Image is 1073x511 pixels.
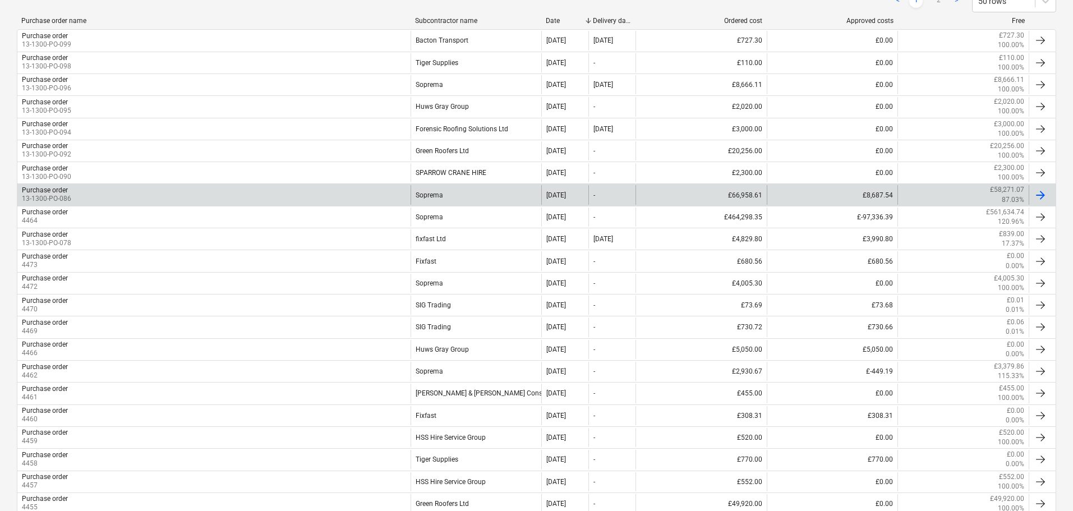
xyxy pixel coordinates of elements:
p: £520.00 [999,428,1024,438]
div: [DATE] [546,36,566,44]
div: £5,050.00 [767,340,898,359]
p: £0.00 [1007,340,1024,349]
p: £4,005.30 [994,274,1024,283]
div: £0.00 [767,97,898,116]
div: £730.72 [635,317,767,337]
p: 13-1300-PO-078 [22,238,71,248]
div: [DATE] [546,500,566,508]
div: Purchase order [22,319,68,326]
div: - [593,257,595,265]
div: Soprema [411,75,542,94]
div: £680.56 [635,251,767,270]
p: 13-1300-PO-086 [22,194,71,204]
div: Date [546,17,584,25]
p: 100.00% [998,129,1024,139]
p: £561,634.74 [986,208,1024,217]
p: 4472 [22,282,68,292]
div: £3,990.80 [767,229,898,248]
div: [DATE] [546,346,566,353]
div: £770.00 [635,450,767,469]
p: 4469 [22,326,68,336]
p: 100.00% [998,40,1024,50]
p: 0.00% [1006,261,1024,271]
p: 4473 [22,260,68,270]
p: 4458 [22,459,68,468]
p: 120.96% [998,217,1024,227]
p: 0.00% [1006,459,1024,469]
div: £73.68 [767,296,898,315]
div: £110.00 [635,53,767,72]
div: £20,256.00 [635,141,767,160]
div: Tiger Supplies [411,53,542,72]
div: £308.31 [635,406,767,425]
div: - [593,301,595,309]
div: £0.00 [767,163,898,182]
div: Purchase order [22,208,68,216]
div: [DATE] [546,455,566,463]
p: £2,020.00 [994,97,1024,107]
div: Purchase order [22,407,68,415]
div: Green Roofers Ltd [411,141,542,160]
p: £0.06 [1007,317,1024,327]
div: £4,005.30 [635,274,767,293]
div: £3,000.00 [635,119,767,139]
div: Purchase order [22,76,68,84]
div: £-449.19 [767,362,898,381]
div: fixfast Ltd [411,229,542,248]
div: Fixfast [411,406,542,425]
div: - [593,103,595,111]
iframe: Chat Widget [1017,457,1073,511]
div: Purchase order [22,54,68,62]
div: [DATE] [546,81,566,89]
p: 100.00% [998,85,1024,94]
div: [DATE] [546,301,566,309]
div: £4,829.80 [635,229,767,248]
div: Purchase order [22,451,68,459]
div: £8,666.11 [635,75,767,94]
p: 100.00% [998,63,1024,72]
div: Delivery date [593,17,631,25]
div: Purchase order [22,252,68,260]
p: 13-1300-PO-096 [22,84,71,93]
div: Purchase order [22,429,68,436]
div: Purchase order [22,164,68,172]
div: [DATE] [546,389,566,397]
div: Huws Gray Group [411,97,542,116]
div: £0.00 [767,428,898,447]
p: 100.00% [998,283,1024,293]
p: £727.30 [999,31,1024,40]
div: £73.69 [635,296,767,315]
div: £552.00 [635,472,767,491]
div: - [593,323,595,331]
div: HSS Hire Service Group [411,428,542,447]
div: Purchase order [22,120,68,128]
p: 100.00% [998,173,1024,182]
div: - [593,279,595,287]
div: £0.00 [767,119,898,139]
div: Purchase order [22,495,68,503]
div: £-97,336.39 [767,208,898,227]
div: Huws Gray Group [411,340,542,359]
div: £0.00 [767,384,898,403]
div: Tiger Supplies [411,450,542,469]
div: Purchase order [22,363,68,371]
div: £727.30 [635,31,767,50]
p: 0.01% [1006,305,1024,315]
p: 100.00% [998,393,1024,403]
div: - [593,500,595,508]
div: Soprema [411,274,542,293]
p: £20,256.00 [990,141,1024,151]
div: - [593,455,595,463]
p: 13-1300-PO-092 [22,150,71,159]
div: - [593,191,595,199]
p: 4464 [22,216,68,225]
p: £0.00 [1007,251,1024,261]
div: Purchase order [22,142,68,150]
div: HSS Hire Service Group [411,472,542,491]
p: 13-1300-PO-090 [22,172,71,182]
div: [DATE] [546,59,566,67]
div: Purchase order [22,473,68,481]
p: £2,300.00 [994,163,1024,173]
p: 13-1300-PO-099 [22,40,71,49]
div: - [593,434,595,441]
